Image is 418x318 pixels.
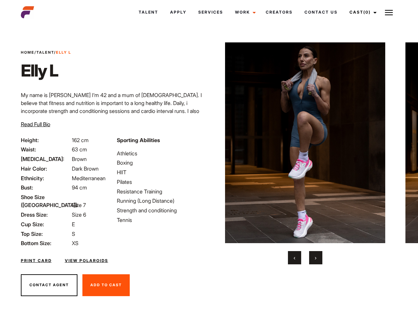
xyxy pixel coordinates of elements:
img: Burger icon [385,9,393,17]
span: Ethnicity: [21,174,70,182]
li: Pilates [117,178,205,186]
span: Previous [294,254,295,261]
span: 63 cm [72,146,87,153]
a: Talent [36,50,54,55]
span: Hair Color: [21,165,70,173]
span: Height: [21,136,70,144]
li: Boxing [117,159,205,167]
span: Dark Brown [72,165,99,172]
a: Work [229,3,260,21]
a: Apply [164,3,192,21]
span: Size 6 [72,211,86,218]
a: Talent [133,3,164,21]
li: Athletics [117,149,205,157]
a: View Polaroids [65,258,108,264]
span: XS [72,240,78,246]
span: Size 7 [72,202,86,208]
span: [MEDICAL_DATA]: [21,155,70,163]
span: S [72,231,75,237]
strong: Elly L [56,50,71,55]
h1: Elly L [21,61,71,80]
span: Dress Size: [21,211,70,219]
span: Next [315,254,316,261]
span: 94 cm [72,184,87,191]
a: Cast(0) [344,3,381,21]
span: Add To Cast [90,283,122,287]
img: cropped-aefm-brand-fav-22-square.png [21,6,34,19]
a: Services [192,3,229,21]
span: Bust: [21,184,70,191]
button: Read Full Bio [21,120,50,128]
span: / / [21,50,71,55]
span: Waist: [21,145,70,153]
a: Print Card [21,258,52,264]
button: Contact Agent [21,274,77,296]
li: Strength and conditioning [117,206,205,214]
a: Contact Us [299,3,344,21]
strong: Sporting Abilities [117,137,160,143]
span: Bottom Size: [21,239,70,247]
button: Add To Cast [82,274,130,296]
span: Brown [72,156,87,162]
p: My name is [PERSON_NAME] I’m 42 and a mum of [DEMOGRAPHIC_DATA]. I believe that fitness and nutri... [21,91,205,147]
span: (0) [363,10,371,15]
li: Resistance Training [117,187,205,195]
span: E [72,221,75,228]
li: HIIT [117,168,205,176]
li: Running (Long Distance) [117,197,205,205]
span: Read Full Bio [21,121,50,128]
span: Shoe Size ([GEOGRAPHIC_DATA]): [21,193,70,209]
span: 162 cm [72,137,89,143]
a: Creators [260,3,299,21]
span: Mediterranean [72,175,106,182]
span: Top Size: [21,230,70,238]
li: Tennis [117,216,205,224]
span: Cup Size: [21,220,70,228]
a: Home [21,50,34,55]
